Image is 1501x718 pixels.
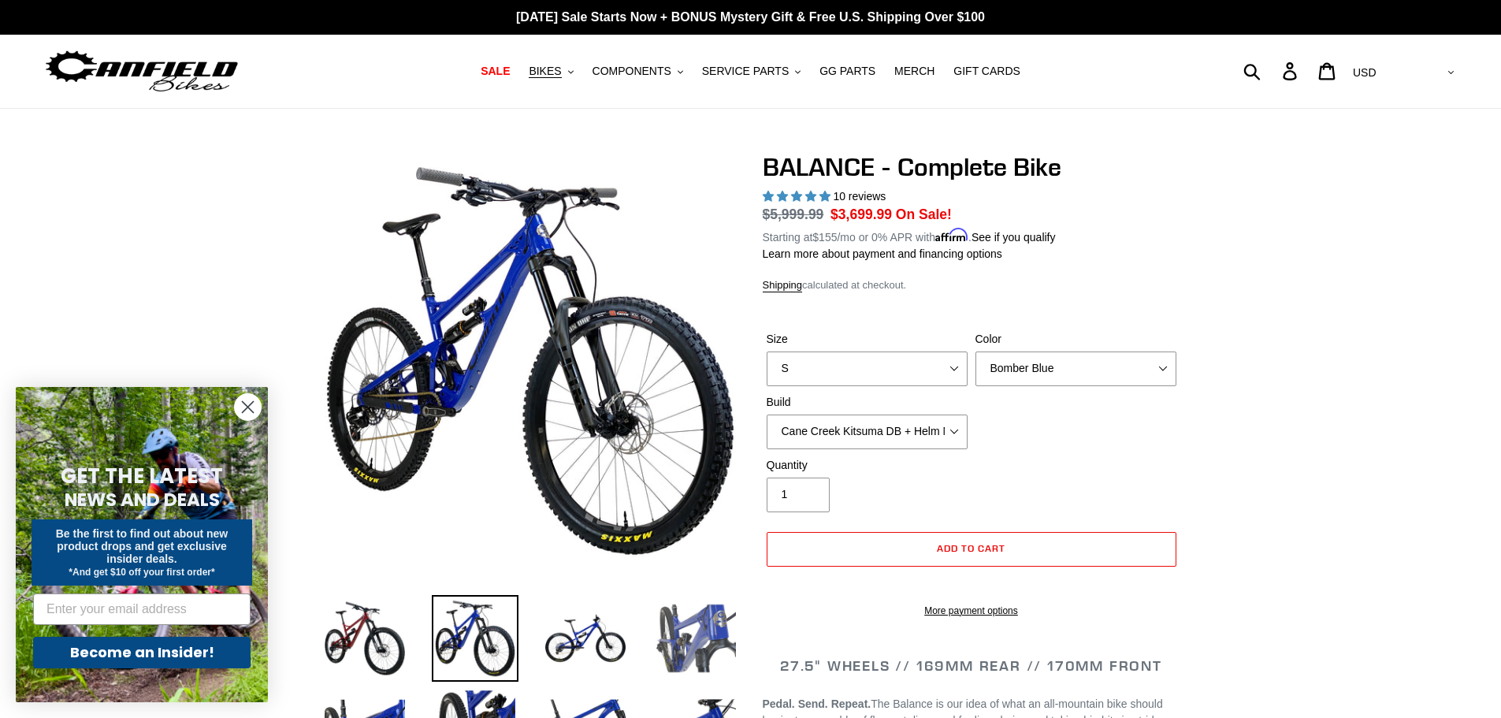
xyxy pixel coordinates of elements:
[481,65,510,78] span: SALE
[763,225,1056,246] p: Starting at /mo or 0% APR with .
[542,595,629,682] img: Load image into Gallery viewer, BALANCE - Complete Bike
[694,61,808,82] button: SERVICE PARTS
[833,190,886,203] span: 10 reviews
[234,393,262,421] button: Close dialog
[935,229,968,242] span: Affirm
[652,595,739,682] img: Load image into Gallery viewer, BALANCE - Complete Bike
[593,65,671,78] span: COMPONENTS
[886,61,942,82] a: MERCH
[1252,54,1292,88] input: Search
[33,637,251,668] button: Become an Insider!
[896,204,952,225] span: On Sale!
[43,47,240,96] img: Canfield Bikes
[56,527,228,565] span: Be the first to find out about new product drops and get exclusive insider deals.
[69,567,214,578] span: *And get $10 off your first order*
[812,61,883,82] a: GG PARTS
[819,65,875,78] span: GG PARTS
[767,394,968,411] label: Build
[61,462,223,490] span: GET THE LATEST
[767,331,968,348] label: Size
[767,457,968,474] label: Quantity
[975,331,1176,348] label: Color
[473,61,518,82] a: SALE
[767,532,1176,567] button: Add to cart
[812,231,837,244] span: $155
[702,65,789,78] span: SERVICE PARTS
[763,279,803,292] a: Shipping
[763,190,834,203] span: 5.00 stars
[521,61,581,82] button: BIKES
[830,206,892,222] span: $3,699.99
[763,277,1180,293] div: calculated at checkout.
[321,595,408,682] img: Load image into Gallery viewer, BALANCE - Complete Bike
[763,152,1180,182] h1: BALANCE - Complete Bike
[763,206,824,222] s: $5,999.99
[432,595,518,682] img: Load image into Gallery viewer, BALANCE - Complete Bike
[953,65,1020,78] span: GIFT CARDS
[529,65,561,78] span: BIKES
[937,542,1005,554] span: Add to cart
[767,604,1176,618] a: More payment options
[585,61,691,82] button: COMPONENTS
[33,593,251,625] input: Enter your email address
[894,65,934,78] span: MERCH
[946,61,1028,82] a: GIFT CARDS
[763,247,1002,260] a: Learn more about payment and financing options
[65,487,220,512] span: NEWS AND DEALS
[763,698,871,710] b: Pedal. Send. Repeat.
[972,231,1056,244] a: See if you qualify - Learn more about Affirm Financing (opens in modal)
[763,657,1180,675] h2: 27.5" WHEELS // 169MM REAR // 170MM FRONT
